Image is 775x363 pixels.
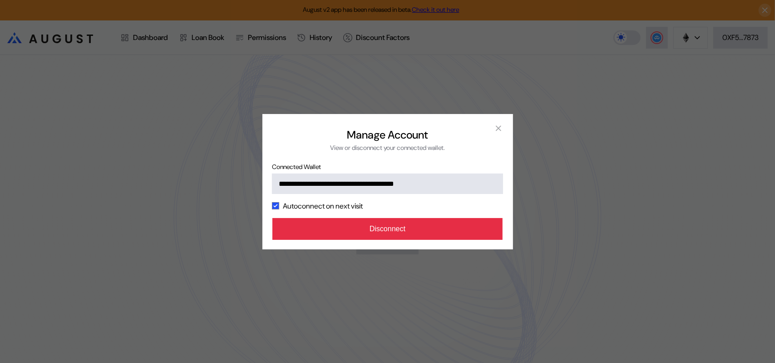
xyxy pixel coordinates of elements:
span: Connected Wallet [272,163,503,171]
h2: Manage Account [347,128,428,142]
button: Disconnect [272,218,503,240]
div: View or disconnect your connected wallet. [330,144,445,152]
button: close modal [491,121,506,136]
label: Autoconnect on next visit [283,201,363,211]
